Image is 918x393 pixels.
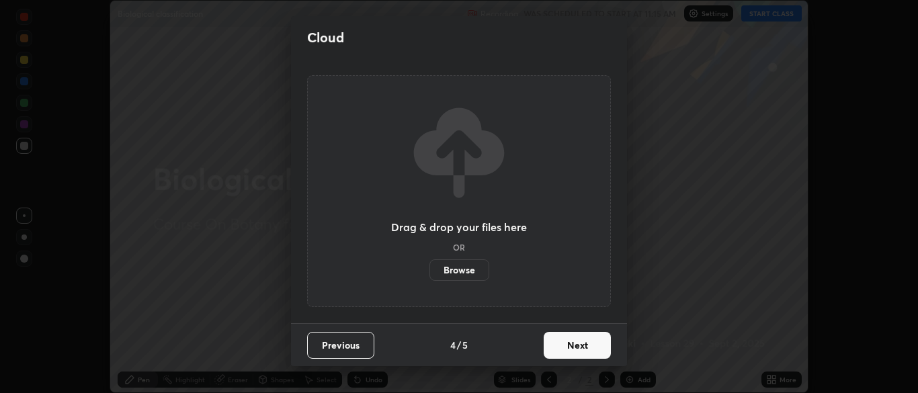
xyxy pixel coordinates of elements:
h2: Cloud [307,29,344,46]
h5: OR [453,243,465,251]
h4: / [457,338,461,352]
button: Next [544,332,611,359]
h4: 4 [450,338,456,352]
h3: Drag & drop your files here [391,222,527,232]
button: Previous [307,332,374,359]
h4: 5 [462,338,468,352]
